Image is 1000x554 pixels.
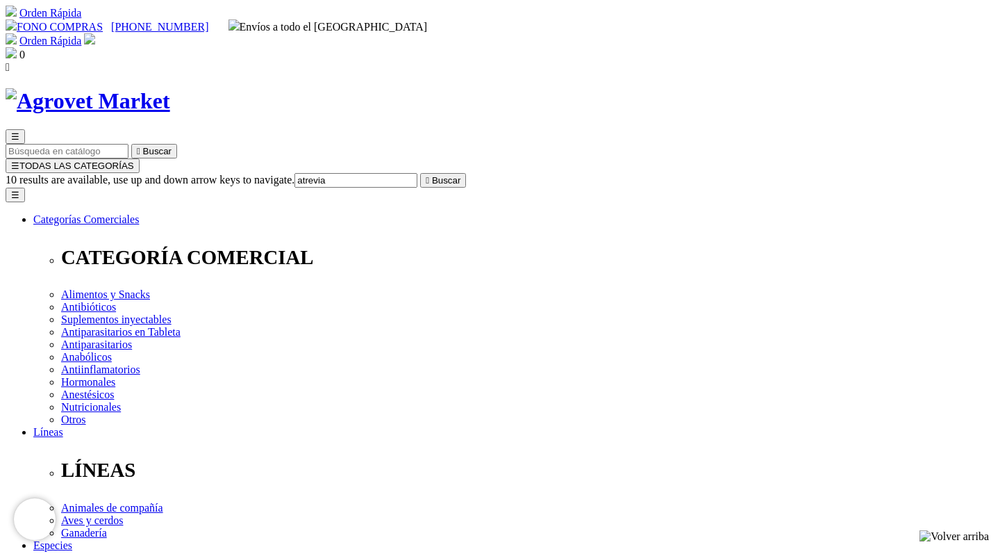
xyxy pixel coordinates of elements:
img: delivery-truck.svg [228,19,240,31]
img: shopping-cart.svg [6,6,17,17]
a: Categorías Comerciales [33,213,139,225]
span: Buscar [432,175,460,186]
input: Buscar [294,173,417,188]
a: Animales de compañía [61,502,163,514]
span: ☰ [11,131,19,142]
a: Hormonales [61,376,115,388]
a: Antiinflamatorios [61,364,140,375]
span: ☰ [11,161,19,171]
a: FONO COMPRAS [6,21,103,33]
a: Líneas [33,426,63,438]
i:  [137,146,140,156]
p: LÍNEAS [61,459,994,482]
input: Buscar [6,144,128,158]
span: Buscar [143,146,172,156]
p: CATEGORÍA COMERCIAL [61,246,994,269]
a: Antiparasitarios [61,339,132,350]
a: Nutricionales [61,401,121,413]
a: Aves y cerdos [61,514,123,526]
a: Acceda a su cuenta de cliente [84,35,95,47]
img: phone.svg [6,19,17,31]
a: Orden Rápida [19,7,81,19]
a: Alimentos y Snacks [61,288,150,300]
a: Antibióticos [61,301,116,313]
a: [PHONE_NUMBER] [111,21,208,33]
a: Ganadería [61,527,107,539]
i:  [426,175,429,186]
button: ☰TODAS LAS CATEGORÍAS [6,158,140,173]
a: Otros [61,414,86,425]
i:  [6,61,10,73]
span: 10 results are available, use up and down arrow keys to navigate. [6,174,294,186]
a: Anestésicos [61,389,114,400]
button: ☰ [6,129,25,144]
iframe: Brevo live chat [14,498,56,540]
span: 0 [19,49,25,60]
span: Envíos a todo el [GEOGRAPHIC_DATA] [228,21,428,33]
a: Antiparasitarios en Tableta [61,326,181,338]
button:  Buscar [131,144,177,158]
img: shopping-bag.svg [6,47,17,58]
img: shopping-cart.svg [6,33,17,44]
a: Orden Rápida [19,35,81,47]
a: Suplementos inyectables [61,313,172,325]
img: user.svg [84,33,95,44]
a: Anabólicos [61,351,112,363]
button: ☰ [6,188,25,202]
a: Especies [33,539,72,551]
img: Volver arriba [919,530,989,543]
button:  Buscar [420,173,466,188]
img: Agrovet Market [6,88,170,114]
